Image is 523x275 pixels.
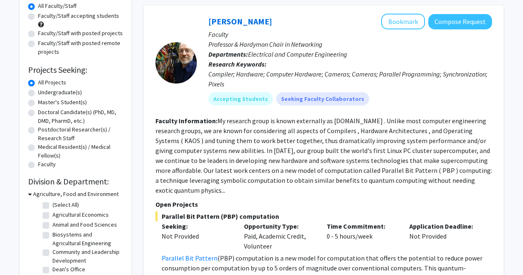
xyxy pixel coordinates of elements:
[53,210,109,219] label: Agricultural Economics
[38,39,123,56] label: Faculty/Staff with posted remote projects
[208,92,273,105] mat-chip: Accepting Students
[162,254,217,262] a: Parallel Bit Pattern
[38,143,123,160] label: Medical Resident(s) / Medical Fellow(s)
[155,117,492,194] fg-read-more: My research group is known externally as [DOMAIN_NAME] . Unlike most computer engineering researc...
[244,221,314,231] p: Opportunity Type:
[53,248,121,265] label: Community and Leadership Development
[208,69,492,89] div: Compiler; Hardware; Computer Hardware; Cameras; Cameras; Parallel Programming; Synchronization; P...
[38,2,76,10] label: All Faculty/Staff
[53,265,85,274] label: Dean's Office
[155,117,217,125] b: Faculty Information:
[38,108,123,125] label: Doctoral Candidate(s) (PhD, MD, DMD, PharmD, etc.)
[38,78,66,87] label: All Projects
[33,190,119,198] h3: Agriculture, Food and Environment
[208,50,248,58] b: Departments:
[53,220,117,229] label: Animal and Food Sciences
[38,98,87,107] label: Master's Student(s)
[248,50,347,58] span: Electrical and Computer Engineering
[155,211,492,221] span: Parallel Bit Pattern (PBP) computation
[327,221,397,231] p: Time Commitment:
[208,29,492,39] p: Faculty
[38,29,123,38] label: Faculty/Staff with posted projects
[162,231,232,241] div: Not Provided
[409,221,480,231] p: Application Deadline:
[403,221,486,251] div: Not Provided
[28,177,123,187] h2: Division & Department:
[6,238,35,269] iframe: Chat
[208,16,272,26] a: [PERSON_NAME]
[155,199,492,209] p: Open Projects
[38,125,123,143] label: Postdoctoral Researcher(s) / Research Staff
[208,39,492,49] p: Professor & Hardymon Chair in Networking
[381,14,425,29] button: Add Henry Dietz to Bookmarks
[28,65,123,75] h2: Projects Seeking:
[53,201,79,209] label: (Select All)
[38,88,82,97] label: Undergraduate(s)
[276,92,369,105] mat-chip: Seeking Faculty Collaborators
[38,160,56,169] label: Faculty
[238,221,320,251] div: Paid, Academic Credit, Volunteer
[428,14,492,29] button: Compose Request to Henry Dietz
[162,221,232,231] p: Seeking:
[38,12,119,20] label: Faculty/Staff accepting students
[208,60,267,68] b: Research Keywords:
[320,221,403,251] div: 0 - 5 hours/week
[53,230,121,248] label: Biosystems and Agricultural Engineering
